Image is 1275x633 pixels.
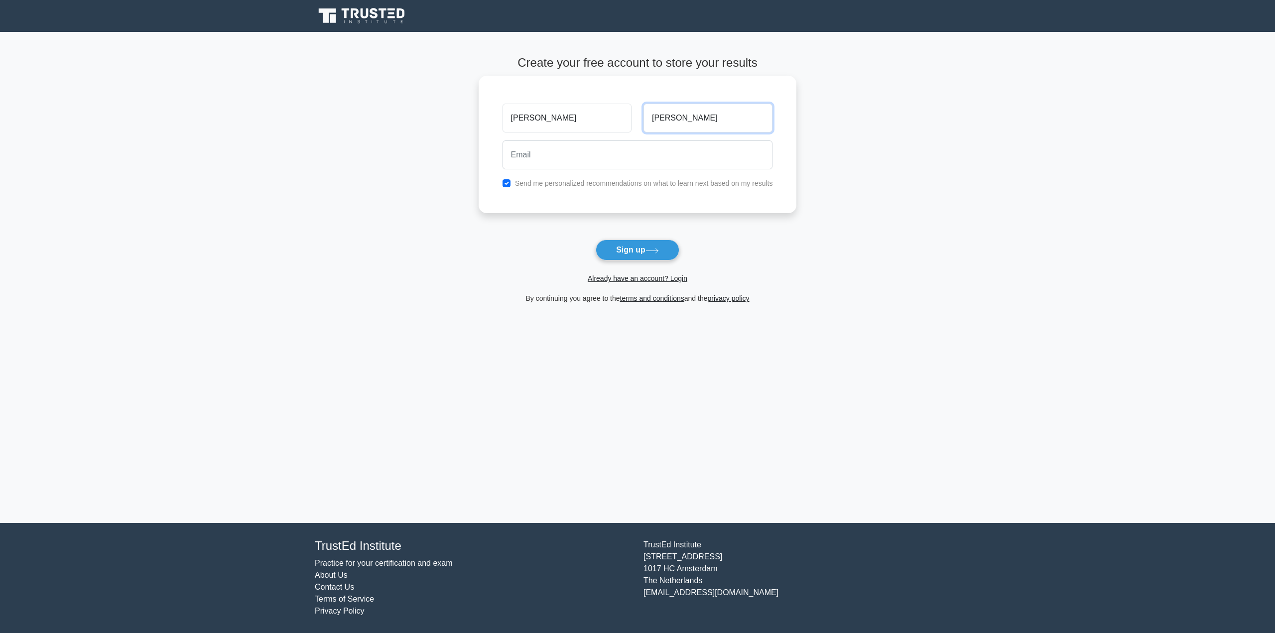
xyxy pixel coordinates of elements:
[620,294,684,302] a: terms and conditions
[503,104,632,132] input: First name
[315,595,374,603] a: Terms of Service
[596,240,679,260] button: Sign up
[315,583,354,591] a: Contact Us
[479,56,797,70] h4: Create your free account to store your results
[708,294,750,302] a: privacy policy
[503,140,773,169] input: Email
[315,607,365,615] a: Privacy Policy
[315,539,632,553] h4: TrustEd Institute
[315,571,348,579] a: About Us
[315,559,453,567] a: Practice for your certification and exam
[473,292,803,304] div: By continuing you agree to the and the
[588,274,687,282] a: Already have an account? Login
[637,539,966,617] div: TrustEd Institute [STREET_ADDRESS] 1017 HC Amsterdam The Netherlands [EMAIL_ADDRESS][DOMAIN_NAME]
[515,179,773,187] label: Send me personalized recommendations on what to learn next based on my results
[643,104,772,132] input: Last name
